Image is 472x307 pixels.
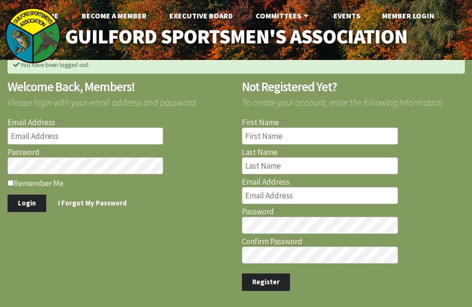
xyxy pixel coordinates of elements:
[8,178,231,188] label: Remember Me
[326,6,368,25] a: Events
[8,148,231,156] label: Password
[8,81,231,94] h2: Welcome Back, Members!
[242,208,465,216] label: Password
[242,178,465,186] label: Email Address
[8,128,164,145] input: Email Address
[8,57,465,73] div: You have been logged out.
[248,6,318,25] a: Committees
[8,119,231,127] label: Email Address
[242,157,398,174] input: Last Name
[48,19,425,54] a: Guilford Sportsmen's Association
[162,6,240,25] a: Executive Board
[8,93,231,107] span: Please login with your email address and password.
[242,238,465,246] label: Confirm Password
[74,6,154,25] a: Become A Member
[242,187,398,204] input: Email Address
[242,128,398,145] input: First Name
[242,93,465,107] span: To create your account, enter the following information.
[8,180,14,186] input: Remember Me
[48,195,137,212] a: I Forgot My Password
[5,7,61,64] img: logo_sm.png
[8,195,46,212] button: Login
[374,6,442,25] a: Member Login
[242,81,465,94] h2: Not Registered Yet?
[242,119,465,127] label: First Name
[30,6,66,25] a: Home
[242,148,465,156] label: Last Name
[242,273,290,291] button: Register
